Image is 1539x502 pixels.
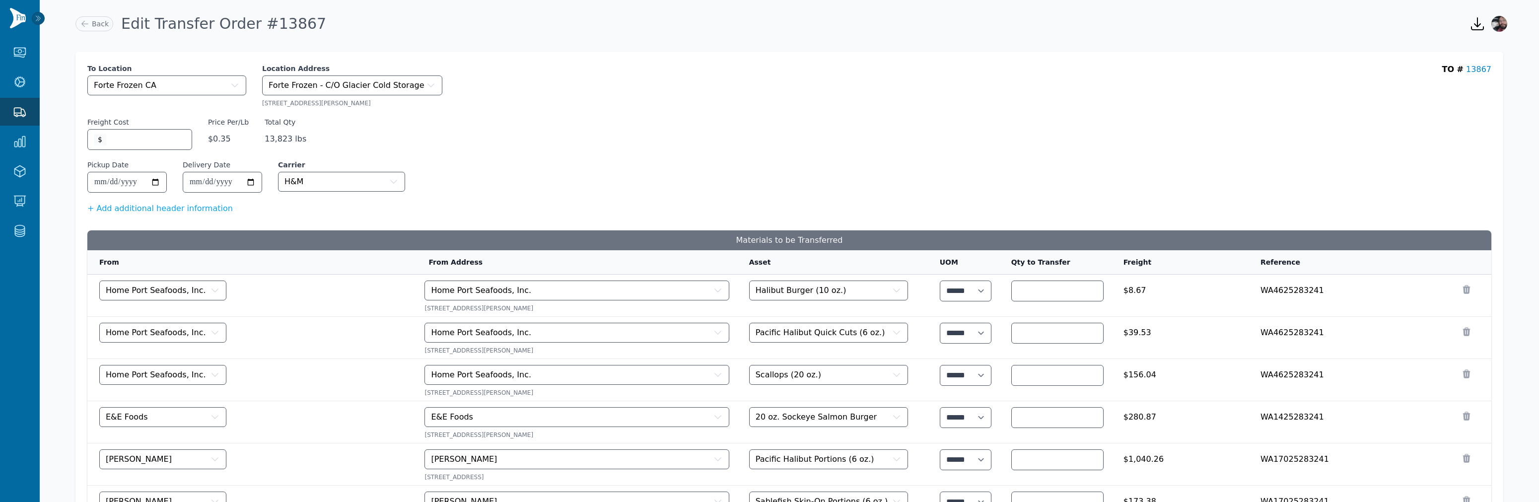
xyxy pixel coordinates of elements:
span: TO # [1442,65,1464,74]
div: [STREET_ADDRESS][PERSON_NAME] [424,304,729,312]
button: [PERSON_NAME] [424,449,729,469]
th: From [87,250,417,275]
img: Gareth Morales [1491,16,1507,32]
label: Location Address [262,64,442,73]
span: H&M [284,176,303,188]
button: Halibut Burger (10 oz.) [749,281,908,300]
button: Remove [1462,285,1471,294]
th: From Address [417,250,737,275]
span: Home Port Seafoods, Inc. [431,285,531,296]
td: $1,040.26 [1112,443,1249,486]
td: $280.87 [1112,401,1249,443]
span: Home Port Seafoods, Inc. [106,327,206,339]
button: Scallops (20 oz.) [749,365,908,385]
div: [STREET_ADDRESS][PERSON_NAME] [424,389,729,397]
button: Forte Frozen - C/O Glacier Cold Storage [262,75,442,95]
td: WA4625283241 [1249,275,1450,317]
label: Price Per/Lb [208,117,249,127]
button: Remove [1462,411,1471,421]
span: Pacific Halibut Quick Cuts (6 oz.) [756,327,885,339]
span: Home Port Seafoods, Inc. [431,327,531,339]
span: $ [94,134,106,145]
label: To Location [87,64,246,73]
button: H&M [278,172,405,192]
button: + Add additional header information [87,203,233,215]
button: Remove [1462,369,1471,379]
button: E&E Foods [424,407,729,427]
span: Home Port Seafoods, Inc. [106,285,206,296]
td: WA4625283241 [1249,359,1450,401]
th: Asset [737,250,928,275]
span: $0.35 [208,133,249,145]
span: Forte Frozen - C/O Glacier Cold Storage [269,79,424,91]
span: 13,823 lbs [265,133,306,145]
button: 20 oz. Sockeye Salmon Burger [749,407,908,427]
span: Scallops (20 oz.) [756,369,821,381]
td: $8.67 [1112,275,1249,317]
a: Back [75,16,113,31]
button: Home Port Seafoods, Inc. [424,323,729,343]
td: WA1425283241 [1249,401,1450,443]
div: [STREET_ADDRESS] [424,473,729,481]
span: 20 oz. Sockeye Salmon Burger [756,411,877,423]
span: Forte Frozen CA [94,79,156,91]
button: Remove [1462,453,1471,463]
a: 13867 [1466,65,1491,74]
div: [STREET_ADDRESS][PERSON_NAME] [424,431,729,439]
button: Home Port Seafoods, Inc. [99,281,226,300]
td: $39.53 [1112,317,1249,359]
span: [PERSON_NAME] [106,453,172,465]
button: Forte Frozen CA [87,75,246,95]
label: Freight Cost [87,117,129,127]
button: Pacific Halibut Quick Cuts (6 oz.) [749,323,908,343]
span: Home Port Seafoods, Inc. [431,369,531,381]
h3: Materials to be Transferred [87,230,1491,250]
td: WA17025283241 [1249,443,1450,486]
span: E&E Foods [431,411,473,423]
button: Home Port Seafoods, Inc. [99,323,226,343]
td: WA4625283241 [1249,317,1450,359]
span: E&E Foods [106,411,147,423]
label: Total Qty [265,117,306,127]
button: Home Port Seafoods, Inc. [424,281,729,300]
span: Halibut Burger (10 oz.) [756,285,846,296]
label: Delivery Date [183,160,230,170]
button: [PERSON_NAME] [99,449,226,469]
img: Finventory [10,8,26,28]
div: [STREET_ADDRESS][PERSON_NAME] [262,99,442,107]
th: Qty to Transfer [999,250,1112,275]
th: Freight [1112,250,1249,275]
button: E&E Foods [99,407,226,427]
label: Pickup Date [87,160,129,170]
button: Home Port Seafoods, Inc. [424,365,729,385]
button: Home Port Seafoods, Inc. [99,365,226,385]
button: Pacific Halibut Portions (6 oz.) [749,449,908,469]
label: Carrier [278,160,405,170]
td: $156.04 [1112,359,1249,401]
th: Reference [1249,250,1450,275]
div: [STREET_ADDRESS][PERSON_NAME] [424,347,729,355]
span: Home Port Seafoods, Inc. [106,369,206,381]
span: [PERSON_NAME] [431,453,497,465]
th: UOM [928,250,999,275]
h1: Edit Transfer Order #13867 [121,15,326,33]
button: Remove [1462,327,1471,337]
span: Pacific Halibut Portions (6 oz.) [756,453,874,465]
